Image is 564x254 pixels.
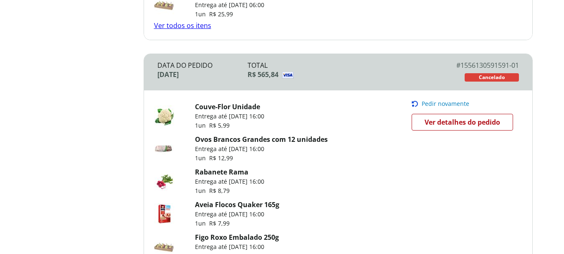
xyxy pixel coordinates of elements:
a: Ver detalhes do pedido [412,114,513,131]
p: Entrega até [DATE] 06:00 [195,1,279,9]
p: Entrega até [DATE] 16:00 [195,210,279,218]
div: R$ 565,84 [248,70,428,79]
span: Cancelado [479,74,505,81]
span: 1 un [195,187,209,195]
div: Data do Pedido [157,61,248,70]
img: Ovos Brancos Grandes com 12 unidades [154,138,175,159]
span: 1 un [195,219,209,227]
span: R$ 8,79 [209,187,230,195]
span: R$ 25,99 [209,10,233,18]
img: Aveia Flocos Quaker 165g [154,203,175,224]
a: Aveia Flocos Quaker 165g [195,200,279,209]
img: Couve-Flor Unidade [154,105,175,126]
span: Pedir novamente [422,100,469,107]
button: Pedir novamente [412,100,518,107]
div: Total [248,61,428,70]
div: [DATE] [157,70,248,79]
p: Entrega até [DATE] 16:00 [195,177,264,186]
span: 1 un [195,121,209,129]
p: Entrega até [DATE] 16:00 [195,112,264,121]
img: Visa [282,72,449,79]
a: Ovos Brancos Grandes com 12 unidades [195,135,328,144]
a: Figo Roxo Embalado 250g [195,233,279,242]
img: Rabanete Rama [154,171,175,192]
span: R$ 7,99 [209,219,230,227]
a: Ver todos os itens [154,21,211,30]
a: Rabanete Rama [195,167,248,177]
p: Entrega até [DATE] 16:00 [195,145,328,153]
span: 1 un [195,10,209,18]
span: R$ 12,99 [209,154,233,162]
a: Couve-Flor Unidade [195,102,260,111]
p: Entrega até [DATE] 16:00 [195,243,279,251]
span: 1 un [195,154,209,162]
div: # 1556130591591-01 [428,61,519,70]
span: Ver detalhes do pedido [425,116,500,128]
span: R$ 5,99 [209,121,230,129]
